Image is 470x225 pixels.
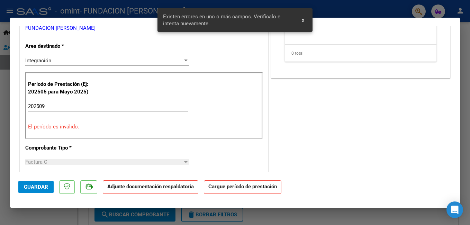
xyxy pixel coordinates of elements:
strong: Cargue período de prestación [204,180,281,194]
p: El período es inválido. [28,123,260,131]
p: Area destinado * [25,42,97,50]
button: x [296,14,310,26]
span: Existen errores en uno o más campos. Verifícalo e intenta nuevamente. [163,13,293,27]
strong: Adjunte documentación respaldatoria [107,183,194,190]
span: Guardar [24,184,48,190]
p: Período de Prestación (Ej: 202505 para Mayo 2025) [28,80,98,96]
p: Comprobante Tipo * [25,144,97,152]
button: Guardar [18,181,54,193]
div: Open Intercom Messenger [446,201,463,218]
span: Integración [25,57,51,64]
span: x [302,17,304,23]
span: Factura C [25,159,47,165]
div: 0 total [285,45,436,62]
p: FUNDACION [PERSON_NAME] [25,24,263,32]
